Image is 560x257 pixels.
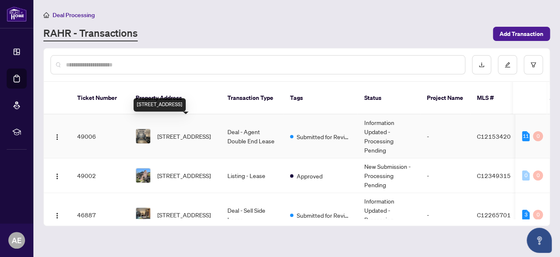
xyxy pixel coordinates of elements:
button: Add Transaction [493,27,550,41]
span: Submitted for Review [297,132,351,141]
span: Deal Processing [53,11,95,19]
button: Open asap [527,228,552,253]
th: Project Name [420,82,470,115]
div: 0 [533,210,543,220]
th: Tags [283,82,358,115]
td: 49006 [71,115,129,158]
button: Logo [50,169,64,182]
img: Logo [54,212,61,219]
span: filter [530,62,536,68]
img: thumbnail-img [136,168,150,183]
div: 0 [522,170,530,181]
a: RAHR - Transactions [43,26,138,41]
span: edit [505,62,510,68]
button: filter [524,55,543,74]
span: [STREET_ADDRESS] [157,132,211,141]
span: C12265701 [477,211,511,219]
td: 49002 [71,158,129,193]
th: Transaction Type [221,82,283,115]
th: Ticket Number [71,82,129,115]
span: download [479,62,484,68]
td: - [420,158,470,193]
img: thumbnail-img [136,129,150,143]
span: C12349315 [477,172,511,179]
th: Status [358,82,420,115]
img: logo [7,6,27,22]
td: - [420,193,470,237]
td: Deal - Agent Double End Lease [221,115,283,158]
span: [STREET_ADDRESS] [157,210,211,219]
span: Approved [297,171,323,181]
span: Add Transaction [499,27,543,41]
img: Logo [54,173,61,180]
span: AE [12,234,22,246]
th: Property Address [129,82,221,115]
span: C12153420 [477,132,511,140]
td: Information Updated - Processing Pending [358,193,420,237]
th: MLS # [470,82,520,115]
div: 11 [522,131,530,141]
button: Logo [50,208,64,221]
span: Submitted for Review [297,211,351,220]
div: 0 [533,131,543,141]
div: 0 [533,170,543,181]
div: 3 [522,210,530,220]
button: Logo [50,130,64,143]
span: home [43,12,49,18]
button: edit [498,55,517,74]
img: thumbnail-img [136,208,150,222]
div: [STREET_ADDRESS] [134,98,186,112]
td: New Submission - Processing Pending [358,158,420,193]
button: download [472,55,491,74]
td: - [420,115,470,158]
td: Deal - Sell Side Lease [221,193,283,237]
span: [STREET_ADDRESS] [157,171,211,180]
img: Logo [54,134,61,140]
td: Information Updated - Processing Pending [358,115,420,158]
td: Listing - Lease [221,158,283,193]
td: 46887 [71,193,129,237]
